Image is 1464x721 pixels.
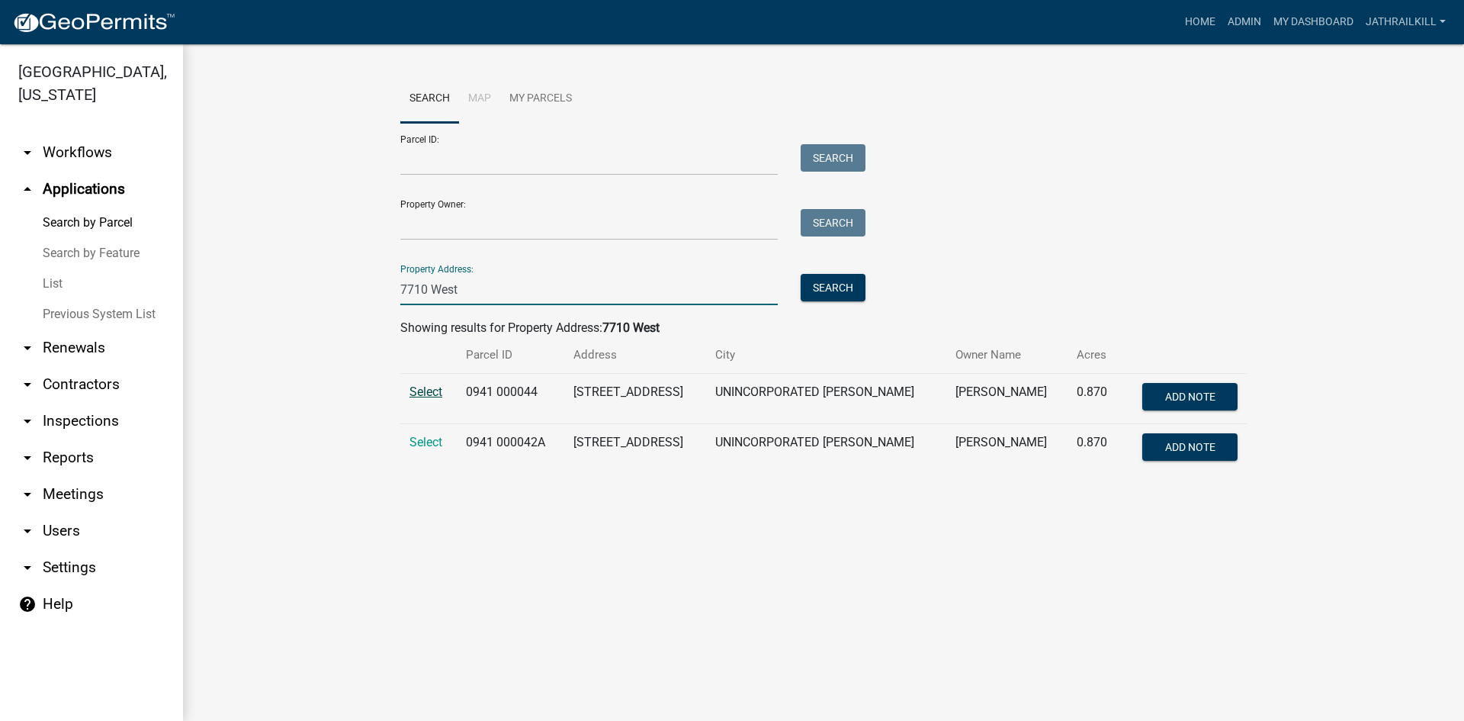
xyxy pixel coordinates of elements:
[946,374,1067,424] td: [PERSON_NAME]
[564,374,706,424] td: [STREET_ADDRESS]
[946,337,1067,373] th: Owner Name
[801,274,865,301] button: Search
[18,522,37,540] i: arrow_drop_down
[1179,8,1222,37] a: Home
[18,558,37,577] i: arrow_drop_down
[946,424,1067,475] td: [PERSON_NAME]
[1164,441,1215,453] span: Add Note
[564,424,706,475] td: [STREET_ADDRESS]
[457,337,564,373] th: Parcel ID
[1360,8,1452,37] a: Jathrailkill
[400,319,1247,337] div: Showing results for Property Address:
[400,75,459,124] a: Search
[1067,337,1122,373] th: Acres
[409,435,442,449] a: Select
[457,374,564,424] td: 0941 000044
[18,595,37,613] i: help
[1067,374,1122,424] td: 0.870
[1222,8,1267,37] a: Admin
[801,209,865,237] button: Search
[706,424,946,475] td: UNINCORPORATED [PERSON_NAME]
[18,485,37,504] i: arrow_drop_down
[1142,433,1238,461] button: Add Note
[1164,391,1215,403] span: Add Note
[602,320,660,335] strong: 7710 West
[18,339,37,357] i: arrow_drop_down
[1267,8,1360,37] a: My Dashboard
[801,144,865,172] button: Search
[409,385,442,399] a: Select
[1142,383,1238,410] button: Add Note
[706,374,946,424] td: UNINCORPORATED [PERSON_NAME]
[457,424,564,475] td: 0941 000042A
[564,337,706,373] th: Address
[18,412,37,430] i: arrow_drop_down
[18,180,37,198] i: arrow_drop_up
[706,337,946,373] th: City
[1067,424,1122,475] td: 0.870
[18,143,37,162] i: arrow_drop_down
[18,375,37,394] i: arrow_drop_down
[18,449,37,467] i: arrow_drop_down
[500,75,581,124] a: My Parcels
